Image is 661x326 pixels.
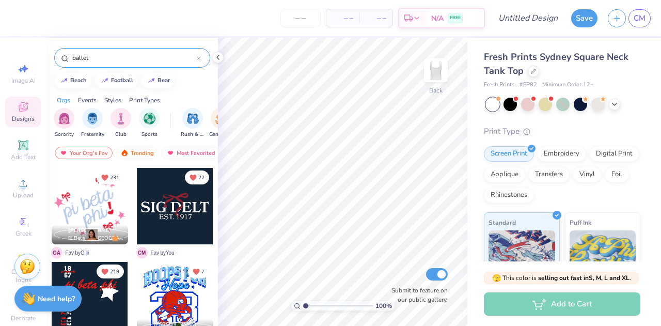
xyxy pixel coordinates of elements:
span: N/A [431,13,444,24]
span: Fav by You [151,249,175,257]
img: Game Day Image [215,113,227,125]
div: Events [78,96,97,105]
img: Club Image [115,113,127,125]
div: Vinyl [573,167,602,182]
img: Back [426,60,446,81]
span: Fresh Prints [484,81,514,89]
span: CM [634,12,646,24]
button: Save [571,9,597,27]
div: Screen Print [484,146,534,162]
img: Sports Image [144,113,155,125]
div: bear [158,77,170,83]
span: Minimum Order: 12 + [542,81,594,89]
div: Orgs [57,96,70,105]
span: Game Day [209,131,233,138]
span: This color is . [492,273,631,283]
img: most_fav.gif [59,149,68,157]
span: – – [366,13,386,24]
span: Standard [489,217,516,228]
div: filter for Sports [139,108,160,138]
span: Rush & Bid [181,131,204,138]
a: CM [628,9,651,27]
div: football [111,77,133,83]
img: Standard [489,230,555,282]
button: Unlike [185,170,209,184]
div: Rhinestones [484,188,534,203]
button: filter button [81,108,104,138]
input: Try "Alpha" [71,53,197,63]
span: Fav by Gilli [66,249,89,257]
span: [PERSON_NAME] [68,227,111,234]
span: Fresh Prints Sydney Square Neck Tank Top [484,51,628,77]
div: Applique [484,167,525,182]
input: Untitled Design [490,8,566,28]
img: trend_line.gif [60,77,68,84]
button: football [95,73,138,88]
div: beach [70,77,87,83]
img: trend_line.gif [147,77,155,84]
div: Print Types [129,96,160,105]
div: filter for Game Day [209,108,233,138]
span: Pi Beta Phi, [GEOGRAPHIC_DATA][US_STATE] [68,235,124,242]
span: Designs [12,115,35,123]
span: G A [51,247,62,258]
span: C M [136,247,148,258]
div: Trending [116,147,159,159]
div: Embroidery [537,146,586,162]
span: 100 % [375,301,392,311]
input: – – [280,9,321,27]
strong: Need help? [38,294,75,304]
div: Print Type [484,126,640,137]
div: Your Org's Fav [55,147,113,159]
strong: selling out fast in S, M, L and XL [538,274,629,282]
button: bear [141,73,175,88]
div: filter for Sorority [54,108,74,138]
span: Sorority [55,131,74,138]
button: Unlike [97,265,124,278]
span: Upload [13,191,34,199]
div: filter for Rush & Bid [181,108,204,138]
button: filter button [111,108,131,138]
div: Most Favorited [162,147,220,159]
div: Transfers [528,167,570,182]
img: Fraternity Image [87,113,98,125]
button: beach [54,73,91,88]
img: Puff Ink [570,230,636,282]
img: trending.gif [120,149,129,157]
span: Add Text [11,153,36,161]
span: 🫣 [492,273,501,283]
div: Foil [605,167,629,182]
span: 22 [198,175,204,180]
img: Rush & Bid Image [187,113,199,125]
span: Decorate [11,314,36,322]
span: Greek [15,229,32,238]
label: Submit to feature on our public gallery. [386,286,448,304]
img: Sorority Image [58,113,70,125]
span: Club [115,131,127,138]
span: Fraternity [81,131,104,138]
button: filter button [54,108,74,138]
span: FREE [450,14,461,22]
div: Back [429,86,443,95]
span: Puff Ink [570,217,591,228]
span: – – [333,13,353,24]
span: 219 [110,269,119,274]
span: Image AI [11,76,36,85]
img: trend_line.gif [101,77,109,84]
span: Clipart & logos [5,268,41,284]
div: Digital Print [589,146,639,162]
button: filter button [181,108,204,138]
div: filter for Club [111,108,131,138]
button: filter button [139,108,160,138]
img: most_fav.gif [166,149,175,157]
div: Styles [104,96,121,105]
div: filter for Fraternity [81,108,104,138]
span: Sports [141,131,158,138]
span: # FP82 [520,81,537,89]
button: filter button [209,108,233,138]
